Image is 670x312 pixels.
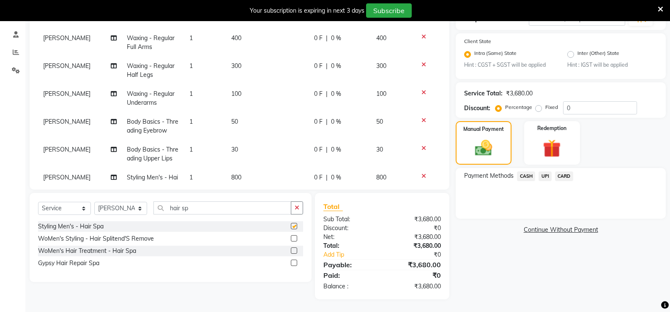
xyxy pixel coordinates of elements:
[464,61,554,69] small: Hint : CGST + SGST will be applied
[314,62,323,71] span: 0 F
[43,118,90,125] span: [PERSON_NAME]
[506,89,533,98] div: ₹3,680.00
[366,3,412,18] button: Subscribe
[463,125,504,133] label: Manual Payment
[317,270,382,280] div: Paid:
[314,90,323,98] span: 0 F
[331,90,341,98] span: 0 %
[376,90,386,98] span: 100
[153,201,291,214] input: Search or Scan
[331,62,341,71] span: 0 %
[382,233,447,241] div: ₹3,680.00
[464,38,491,45] label: Client State
[382,224,447,233] div: ₹0
[326,145,328,154] span: |
[376,118,383,125] span: 50
[539,171,552,181] span: UPI
[470,138,498,158] img: _cash.svg
[127,174,178,190] span: Styling Men's - Hair Spa
[43,34,90,42] span: [PERSON_NAME]
[231,146,238,153] span: 30
[382,215,447,224] div: ₹3,680.00
[577,49,619,60] label: Inter (Other) State
[317,215,382,224] div: Sub Total:
[314,34,323,43] span: 0 F
[457,225,664,234] a: Continue Without Payment
[38,222,104,231] div: Styling Men's - Hair Spa
[231,118,238,125] span: 50
[127,90,175,106] span: Waxing - Regular Underarms
[376,62,386,70] span: 300
[376,174,386,181] span: 800
[567,61,657,69] small: Hint : IGST will be applied
[331,117,341,126] span: 0 %
[331,145,341,154] span: 0 %
[43,146,90,153] span: [PERSON_NAME]
[231,34,241,42] span: 400
[250,6,364,15] div: Your subscription is expiring in next 3 days
[43,62,90,70] span: [PERSON_NAME]
[464,104,490,113] div: Discount:
[545,103,558,111] label: Fixed
[505,103,532,111] label: Percentage
[376,146,383,153] span: 30
[317,250,393,259] a: Add Tip
[314,117,323,126] span: 0 F
[231,90,241,98] span: 100
[189,118,193,125] span: 1
[231,62,241,70] span: 300
[317,282,382,291] div: Balance :
[464,171,514,180] span: Payment Methods
[331,173,341,182] span: 0 %
[43,90,90,98] span: [PERSON_NAME]
[314,173,323,182] span: 0 F
[382,260,447,270] div: ₹3,680.00
[326,62,328,71] span: |
[323,202,343,211] span: Total
[189,90,193,98] span: 1
[127,62,175,79] span: Waxing - Regular Half Legs
[331,34,341,43] span: 0 %
[189,174,193,181] span: 1
[189,34,193,42] span: 1
[43,174,90,181] span: [PERSON_NAME]
[317,233,382,241] div: Net:
[382,282,447,291] div: ₹3,680.00
[537,137,566,160] img: _gift.svg
[317,260,382,270] div: Payable:
[326,90,328,98] span: |
[474,49,517,60] label: Intra (Same) State
[382,241,447,250] div: ₹3,680.00
[326,34,328,43] span: |
[189,146,193,153] span: 1
[189,62,193,70] span: 1
[127,146,178,162] span: Body Basics - Threading Upper Lips
[38,234,154,243] div: WoMen's Styling - Hair Splitend'S Remove
[393,250,447,259] div: ₹0
[376,34,386,42] span: 400
[38,247,136,255] div: WoMen's Hair Treatment - Hair Spa
[231,174,241,181] span: 800
[382,270,447,280] div: ₹0
[38,259,99,268] div: Gypsy Hair Repair Spa
[517,171,535,181] span: CASH
[555,171,573,181] span: CARD
[314,145,323,154] span: 0 F
[326,173,328,182] span: |
[326,117,328,126] span: |
[317,224,382,233] div: Discount:
[537,125,566,132] label: Redemption
[317,241,382,250] div: Total:
[127,34,175,51] span: Waxing - Regular Full Arms
[464,89,503,98] div: Service Total:
[127,118,178,134] span: Body Basics - Threading Eyebrow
